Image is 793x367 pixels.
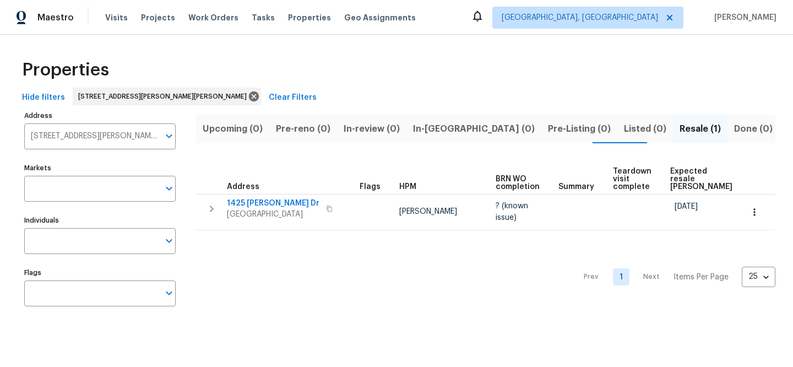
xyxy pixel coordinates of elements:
span: Listed (0) [624,121,666,137]
div: 25 [742,262,775,291]
span: Tasks [252,14,275,21]
span: [PERSON_NAME] [399,208,457,215]
span: Teardown visit complete [613,168,651,191]
span: Projects [141,12,175,23]
span: Pre-Listing (0) [548,121,611,137]
p: Items Per Page [673,272,729,283]
button: Open [161,233,177,249]
span: Clear Filters [269,91,317,105]
span: 1425 [PERSON_NAME] Dr [227,198,319,209]
span: HPM [399,183,416,191]
span: Resale (1) [680,121,721,137]
span: [GEOGRAPHIC_DATA] [227,209,319,220]
span: Properties [288,12,331,23]
span: Maestro [37,12,74,23]
button: Open [161,181,177,196]
span: Address [227,183,259,191]
button: Open [161,285,177,301]
label: Address [24,112,176,119]
button: Open [161,128,177,144]
span: Visits [105,12,128,23]
label: Individuals [24,217,176,224]
button: Clear Filters [264,88,321,108]
span: [GEOGRAPHIC_DATA], [GEOGRAPHIC_DATA] [502,12,658,23]
div: [STREET_ADDRESS][PERSON_NAME][PERSON_NAME] [73,88,261,105]
span: Upcoming (0) [203,121,263,137]
a: Goto page 1 [613,268,629,285]
span: Summary [558,183,594,191]
span: In-[GEOGRAPHIC_DATA] (0) [413,121,535,137]
span: Properties [22,64,109,75]
button: Hide filters [18,88,69,108]
span: Expected resale [PERSON_NAME] [670,168,732,191]
span: Hide filters [22,91,65,105]
span: In-review (0) [344,121,400,137]
span: ? (known issue) [496,202,528,221]
span: Flags [360,183,381,191]
span: [PERSON_NAME] [710,12,776,23]
span: Done (0) [734,121,773,137]
span: Pre-reno (0) [276,121,330,137]
span: Geo Assignments [344,12,416,23]
span: [STREET_ADDRESS][PERSON_NAME][PERSON_NAME] [78,91,251,102]
label: Flags [24,269,176,276]
span: BRN WO completion [496,175,540,191]
nav: Pagination Navigation [573,237,775,317]
label: Markets [24,165,176,171]
span: Work Orders [188,12,238,23]
span: [DATE] [675,203,698,211]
